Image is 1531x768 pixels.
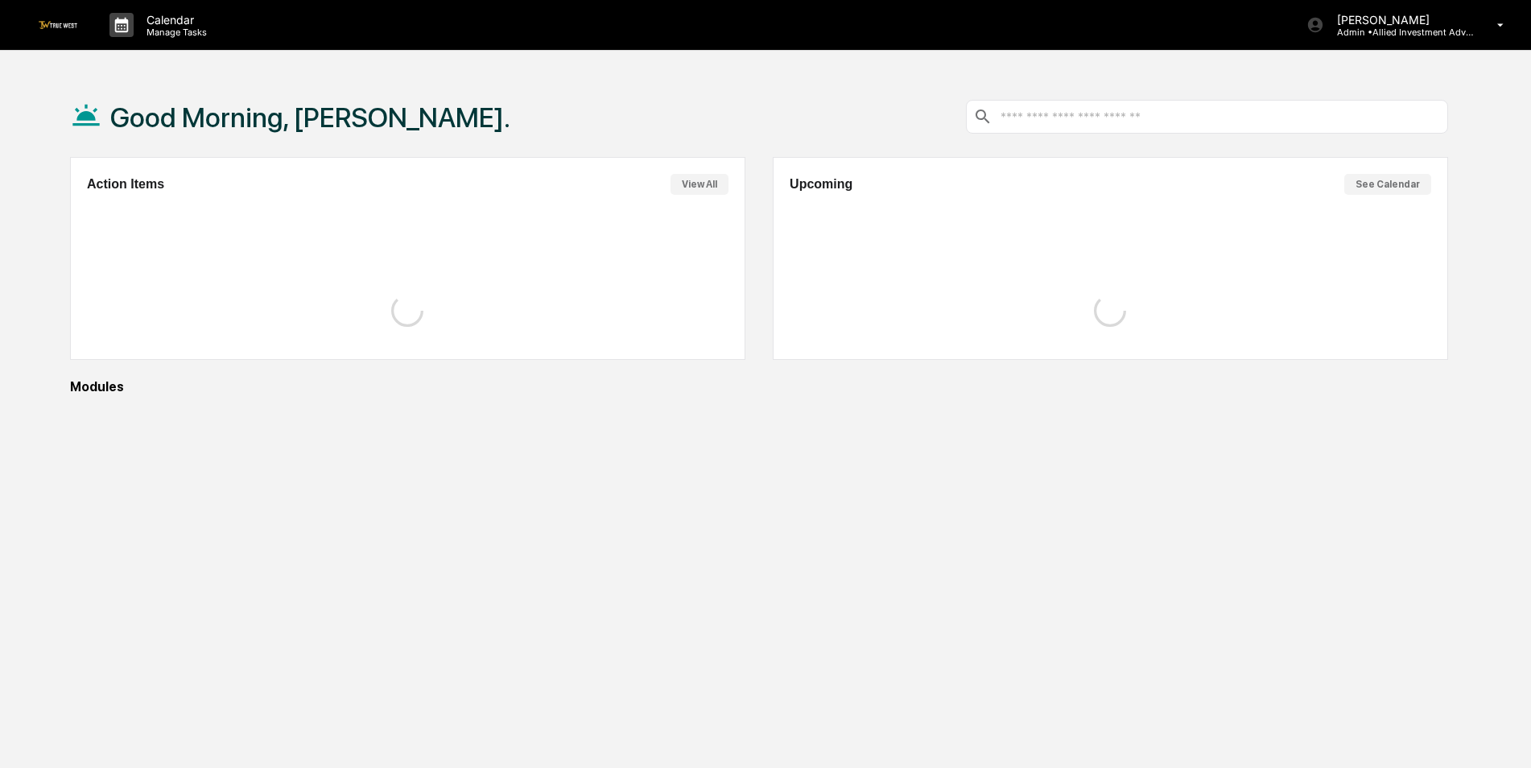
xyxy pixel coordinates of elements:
h2: Upcoming [790,177,852,192]
p: Manage Tasks [134,27,215,38]
img: logo [39,21,77,28]
p: [PERSON_NAME] [1324,13,1474,27]
div: Modules [70,379,1448,394]
p: Admin • Allied Investment Advisors [1324,27,1474,38]
button: See Calendar [1344,174,1431,195]
h1: Good Morning, [PERSON_NAME]. [110,101,510,134]
p: Calendar [134,13,215,27]
h2: Action Items [87,177,164,192]
button: View All [671,174,728,195]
